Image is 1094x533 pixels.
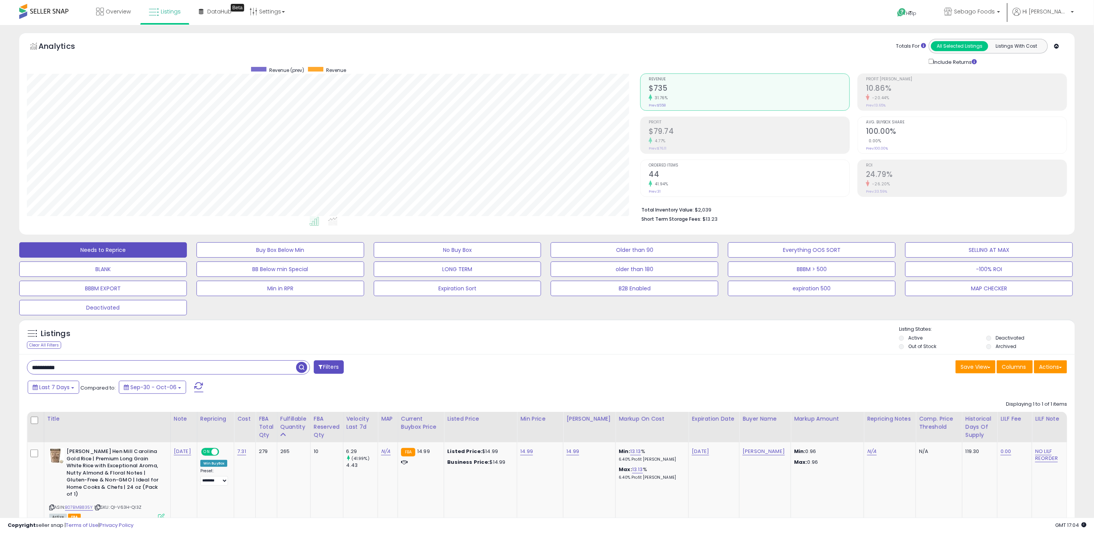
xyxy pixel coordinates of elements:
[237,415,252,423] div: Cost
[703,215,718,223] span: $13.23
[19,300,187,315] button: Deactivated
[202,449,211,455] span: ON
[94,504,142,510] span: | SKU: QI-V63H-QI3Z
[794,459,858,466] p: 0.96
[692,448,709,455] a: [DATE]
[237,448,246,455] a: 7.31
[692,415,736,423] div: Expiration Date
[1035,415,1064,423] div: LILF Note
[649,103,666,108] small: Prev: $558
[374,262,541,277] button: LONG TERM
[447,448,511,455] div: $14.99
[866,146,888,151] small: Prev: 100.00%
[641,216,701,222] b: Short Term Storage Fees:
[39,383,70,391] span: Last 7 Days
[551,281,718,296] button: B2B Enabled
[447,458,490,466] b: Business Price:
[905,262,1073,277] button: -100% ROI
[1032,412,1067,442] th: CSV column name: cust_attr_5_LILF Note
[401,415,441,431] div: Current Buybox Price
[867,448,876,455] a: N/A
[566,415,612,423] div: [PERSON_NAME]
[67,448,160,500] b: [PERSON_NAME] Hen Mill Carolina Gold Rice | Premium Long Grain White Rice with Exceptional Aroma,...
[374,281,541,296] button: Expiration Sort
[794,448,858,455] p: 0.96
[743,448,785,455] a: [PERSON_NAME]
[619,466,683,480] div: %
[906,10,917,17] span: Help
[1022,8,1069,15] span: Hi [PERSON_NAME]
[280,415,307,431] div: Fulfillable Quantity
[869,181,890,187] small: -26.20%
[346,448,378,455] div: 6.29
[447,459,511,466] div: $14.99
[728,281,896,296] button: expiration 500
[652,95,668,101] small: 31.76%
[908,343,936,350] label: Out of Stock
[130,383,177,391] span: Sep-30 - Oct-06
[908,335,922,341] label: Active
[866,127,1067,137] h2: 100.00%
[905,281,1073,296] button: MAP CHECKER
[447,448,482,455] b: Listed Price:
[200,460,228,467] div: Win BuyBox
[207,8,231,15] span: DataHub
[619,457,683,462] p: 6.40% Profit [PERSON_NAME]
[269,67,304,73] span: Revenue (prev)
[619,415,685,423] div: Markup on Cost
[997,360,1033,373] button: Columns
[174,448,191,455] a: [DATE]
[551,242,718,258] button: Older than 90
[641,205,1061,214] li: $2,039
[891,2,932,25] a: Help
[794,458,808,466] strong: Max:
[19,262,187,277] button: BLANK
[196,281,364,296] button: Min in RPR
[619,448,630,455] b: Min:
[919,448,956,455] div: N/A
[520,448,533,455] a: 14.99
[728,262,896,277] button: BBBM > 500
[381,415,394,423] div: MAP
[520,415,560,423] div: Min Price
[619,448,683,462] div: %
[728,242,896,258] button: Everything OOS SORT
[866,103,886,108] small: Prev: 13.65%
[65,504,93,511] a: B07BMB835Y
[551,262,718,277] button: older than 180
[1001,448,1011,455] a: 0.00
[49,514,67,520] span: All listings currently available for purchase on Amazon
[1055,521,1086,529] span: 2025-10-14 17:04 GMT
[314,415,340,439] div: FBA Reserved Qty
[1035,448,1058,462] a: NO LILF REORDER
[988,41,1045,51] button: Listings With Cost
[649,77,849,82] span: Revenue
[351,455,370,461] small: (41.99%)
[864,412,916,442] th: CSV column name: cust_attr_3_Repricing Notes
[966,415,994,439] div: Historical Days Of Supply
[1034,360,1067,373] button: Actions
[259,415,274,439] div: FBA Total Qty
[649,84,849,94] h2: $735
[632,466,643,473] a: 13.13
[619,475,683,480] p: 6.40% Profit [PERSON_NAME]
[956,360,996,373] button: Save View
[649,120,849,125] span: Profit
[119,381,186,394] button: Sep-30 - Oct-06
[689,412,739,442] th: CSV column name: cust_attr_2_Expiration Date
[869,95,889,101] small: -20.44%
[231,4,244,12] div: Tooltip anchor
[1001,415,1029,423] div: LILF Fee
[27,341,61,349] div: Clear All Filters
[866,189,887,194] small: Prev: 33.59%
[1012,8,1074,25] a: Hi [PERSON_NAME]
[106,8,131,15] span: Overview
[8,521,36,529] strong: Copyright
[196,262,364,277] button: BB Below min Special
[905,242,1073,258] button: SELLING AT MAX
[401,448,415,456] small: FBA
[649,127,849,137] h2: $79.74
[919,415,959,431] div: Comp. Price Threshold
[218,449,230,455] span: OFF
[417,448,430,455] span: 14.99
